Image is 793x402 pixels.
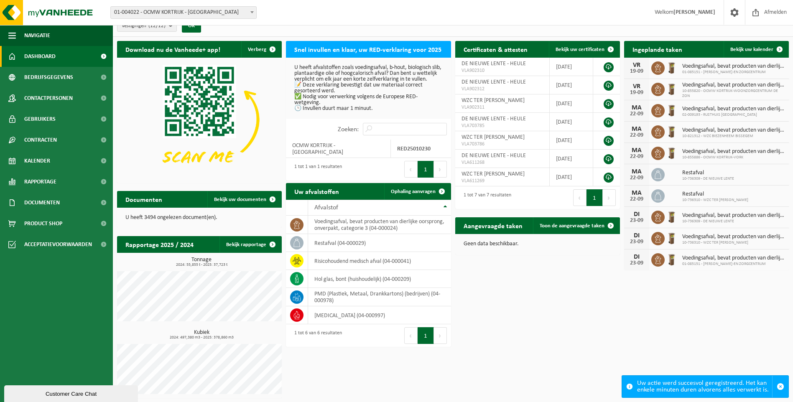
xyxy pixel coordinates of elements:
[290,160,342,178] div: 1 tot 1 van 1 resultaten
[637,376,772,397] div: Uw actie werd succesvol geregistreerd. Het kan enkele minuten duren alvorens alles verwerkt is.
[462,122,543,129] span: VLA703785
[286,140,390,158] td: OCMW KORTRIJK - [GEOGRAPHIC_DATA]
[117,191,171,207] h2: Documenten
[682,127,785,134] span: Voedingsafval, bevat producten van dierlijke oorsprong, onverpakt, categorie 3
[682,148,785,155] span: Voedingsafval, bevat producten van dierlijke oorsprong, onverpakt, categorie 3
[665,252,679,266] img: WB-0140-HPE-BN-01
[682,198,748,203] span: 10-736310 - WZC TER [PERSON_NAME]
[308,252,451,270] td: risicohoudend medisch afval (04-000041)
[121,336,282,340] span: 2024: 497,380 m3 - 2025: 378,860 m3
[286,183,347,199] h2: Uw afvalstoffen
[682,191,748,198] span: Restafval
[628,196,645,202] div: 22-09
[549,41,619,58] a: Bekijk uw certificaten
[665,124,679,138] img: WB-0140-HPE-BN-01
[628,126,645,132] div: MA
[24,88,73,109] span: Contactpersonen
[404,327,418,344] button: Previous
[182,19,201,33] button: OK
[24,25,50,46] span: Navigatie
[214,197,266,202] span: Bekijk uw documenten
[455,217,531,234] h2: Aangevraagde taken
[148,23,166,28] count: (12/12)
[550,76,593,94] td: [DATE]
[682,240,785,245] span: 10-736310 - WZC TER [PERSON_NAME]
[550,94,593,113] td: [DATE]
[682,112,785,117] span: 02-009193 - RUSTHUIS [GEOGRAPHIC_DATA]
[434,161,447,178] button: Next
[24,213,62,234] span: Product Shop
[219,236,281,253] a: Bekijk rapportage
[682,262,785,267] span: 01-085151 - [PERSON_NAME]-EN ZORGCENTRUM
[117,19,177,32] button: Vestigingen(12/12)
[462,67,543,74] span: VLA902310
[464,241,612,247] p: Geen data beschikbaar.
[628,83,645,90] div: VR
[462,159,543,166] span: VLA611268
[207,191,281,208] a: Bekijk uw documenten
[533,217,619,234] a: Toon de aangevraagde taken
[117,58,282,181] img: Download de VHEPlus App
[586,189,603,206] button: 1
[624,41,691,57] h2: Ingeplande taken
[24,192,60,213] span: Documenten
[121,257,282,267] h3: Tonnage
[573,189,586,206] button: Previous
[682,234,785,240] span: Voedingsafval, bevat producten van dierlijke oorsprong, onverpakt, categorie 3
[628,154,645,160] div: 22-09
[241,41,281,58] button: Verberg
[459,188,511,207] div: 1 tot 7 van 7 resultaten
[550,150,593,168] td: [DATE]
[724,41,788,58] a: Bekijk uw kalender
[628,147,645,154] div: MA
[462,134,525,140] span: WZC TER [PERSON_NAME]
[462,104,543,111] span: VLA902311
[308,288,451,306] td: PMD (Plastiek, Metaal, Drankkartons) (bedrijven) (04-000978)
[308,234,451,252] td: restafval (04-000029)
[628,190,645,196] div: MA
[248,47,266,52] span: Verberg
[121,263,282,267] span: 2024: 55,855 t - 2025: 37,723 t
[391,189,436,194] span: Ophaling aanvragen
[24,130,57,150] span: Contracten
[665,145,679,160] img: WB-0140-HPE-BN-01
[682,134,785,139] span: 10-821312 - WZC BIEZENHEEM BISSEGEM
[628,90,645,96] div: 19-09
[24,46,56,67] span: Dashboard
[682,82,785,89] span: Voedingsafval, bevat producten van dierlijke oorsprong, onverpakt, categorie 3
[462,97,525,104] span: WZC TER [PERSON_NAME]
[24,171,56,192] span: Rapportage
[682,155,785,160] span: 10-855886 - OCMW KORTRIJK-VORK
[550,58,593,76] td: [DATE]
[550,113,593,131] td: [DATE]
[628,211,645,218] div: DI
[682,170,734,176] span: Restafval
[462,79,526,85] span: DE NIEUWE LENTE - HEULE
[730,47,773,52] span: Bekijk uw kalender
[682,176,734,181] span: 10-736309 - DE NIEUWE LENTE
[338,126,359,133] label: Zoeken:
[125,215,273,221] p: U heeft 3494 ongelezen document(en).
[628,232,645,239] div: DI
[556,47,604,52] span: Bekijk uw certificaten
[314,204,338,211] span: Afvalstof
[24,234,92,255] span: Acceptatievoorwaarden
[628,111,645,117] div: 22-09
[117,41,229,57] h2: Download nu de Vanheede+ app!
[418,161,434,178] button: 1
[682,63,785,70] span: Voedingsafval, bevat producten van dierlijke oorsprong, onverpakt, categorie 3
[462,61,526,67] span: DE NIEUWE LENTE - HEULE
[628,62,645,69] div: VR
[628,175,645,181] div: 22-09
[603,189,616,206] button: Next
[628,254,645,260] div: DI
[117,236,202,252] h2: Rapportage 2025 / 2024
[682,70,785,75] span: 01-085151 - [PERSON_NAME]-EN ZORGCENTRUM
[628,69,645,74] div: 19-09
[462,153,526,159] span: DE NIEUWE LENTE - HEULE
[404,161,418,178] button: Previous
[550,168,593,186] td: [DATE]
[122,20,166,32] span: Vestigingen
[308,216,451,234] td: voedingsafval, bevat producten van dierlijke oorsprong, onverpakt, categorie 3 (04-000024)
[540,223,604,229] span: Toon de aangevraagde taken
